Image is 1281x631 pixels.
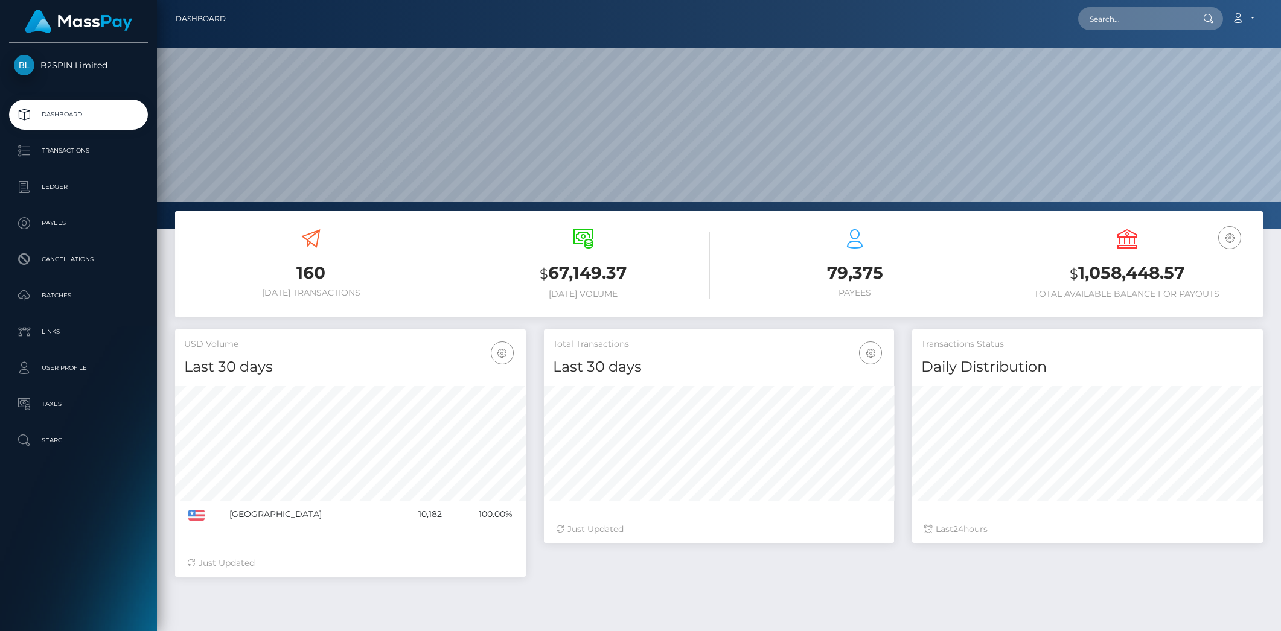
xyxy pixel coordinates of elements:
h6: Total Available Balance for Payouts [1000,289,1254,299]
div: Just Updated [556,523,883,536]
h6: [DATE] Volume [456,289,711,299]
p: Transactions [14,142,143,160]
h3: 160 [184,261,438,285]
a: Links [9,317,148,347]
img: MassPay Logo [25,10,132,33]
p: Ledger [14,178,143,196]
a: Dashboard [176,6,226,31]
td: [GEOGRAPHIC_DATA] [225,501,393,528]
a: Ledger [9,172,148,202]
a: User Profile [9,353,148,383]
td: 100.00% [446,501,516,528]
h5: Transactions Status [921,338,1254,350]
input: Search... [1078,7,1192,30]
h4: Last 30 days [184,357,517,378]
p: User Profile [14,359,143,377]
a: Payees [9,208,148,238]
img: US.png [188,510,205,521]
small: $ [1070,265,1078,282]
p: Taxes [14,395,143,413]
h6: Payees [728,288,982,298]
p: Batches [14,287,143,305]
a: Batches [9,281,148,311]
a: Taxes [9,389,148,419]
td: 10,182 [393,501,446,528]
h4: Daily Distribution [921,357,1254,378]
div: Last hours [924,523,1251,536]
a: Cancellations [9,244,148,274]
a: Search [9,425,148,455]
p: Payees [14,214,143,232]
p: Links [14,323,143,341]
img: B2SPIN Limited [14,55,34,75]
h3: 1,058,448.57 [1000,261,1254,286]
div: Just Updated [187,557,514,569]
h6: [DATE] Transactions [184,288,438,298]
p: Dashboard [14,106,143,124]
h5: USD Volume [184,338,517,350]
h3: 79,375 [728,261,982,285]
p: Cancellations [14,250,143,268]
a: Dashboard [9,100,148,130]
h5: Total Transactions [553,338,886,350]
span: 24 [953,524,963,534]
h3: 67,149.37 [456,261,711,286]
a: Transactions [9,136,148,166]
h4: Last 30 days [553,357,886,378]
small: $ [540,265,548,282]
p: Search [14,431,143,449]
span: B2SPIN Limited [9,60,148,71]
